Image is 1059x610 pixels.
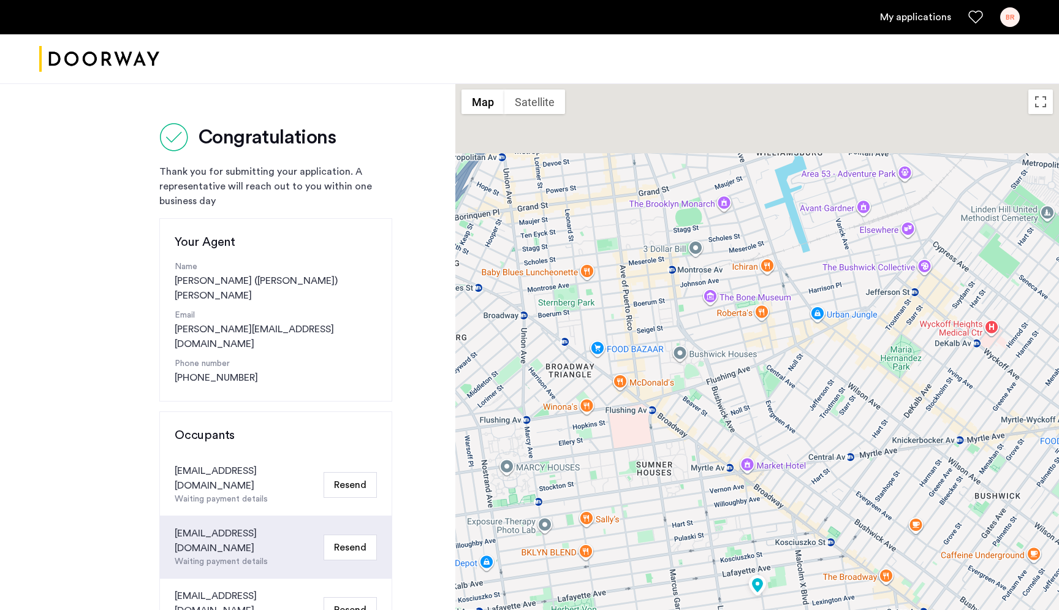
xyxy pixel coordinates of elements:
a: Favorites [968,10,983,25]
div: BR [1000,7,1020,27]
div: [EMAIL_ADDRESS][DOMAIN_NAME] [175,526,319,555]
div: [EMAIL_ADDRESS][DOMAIN_NAME] [175,463,319,493]
button: Resend Email [324,472,377,498]
a: My application [880,10,951,25]
p: Phone number [175,357,377,370]
img: logo [39,36,159,82]
a: [PERSON_NAME][EMAIL_ADDRESS][DOMAIN_NAME] [175,322,377,351]
div: Waiting payment details [175,555,319,568]
h3: Occupants [175,427,377,444]
button: Show street map [461,90,504,114]
button: Toggle fullscreen view [1028,90,1053,114]
a: Cazamio logo [39,36,159,82]
h3: Your Agent [175,234,377,251]
h2: Congratulations [199,125,336,150]
div: [PERSON_NAME] ([PERSON_NAME]) [PERSON_NAME] [175,261,377,303]
button: Resend Email [324,535,377,560]
button: Show satellite imagery [504,90,565,114]
p: Name [175,261,377,273]
div: Thank you for submitting your application. A representative will reach out to you within one busi... [159,164,392,208]
div: Waiting payment details [175,493,319,506]
a: [PHONE_NUMBER] [175,370,258,385]
p: Email [175,309,377,322]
